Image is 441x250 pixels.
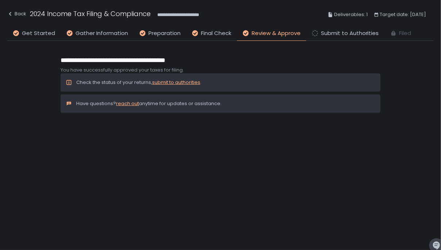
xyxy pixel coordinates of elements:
[399,29,411,38] span: Filed
[76,29,128,38] span: Gather Information
[334,10,368,19] span: Deliverables: 1
[116,100,139,107] a: reach out
[321,29,379,38] span: Submit to Authorities
[380,10,426,19] span: Target date: [DATE]
[76,79,201,86] p: Check the status of your returns, .
[76,100,221,107] p: Have questions? anytime for updates or assistance.
[148,29,181,38] span: Preparation
[252,29,301,38] span: Review & Approve
[7,9,26,18] div: Back
[152,79,200,86] a: submit to authorities
[201,29,231,38] span: Final Check
[61,67,380,73] div: You have successfully approved your taxes for filing.
[7,9,26,21] button: Back
[30,9,151,19] h1: 2024 Income Tax Filing & Compliance
[22,29,55,38] span: Get Started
